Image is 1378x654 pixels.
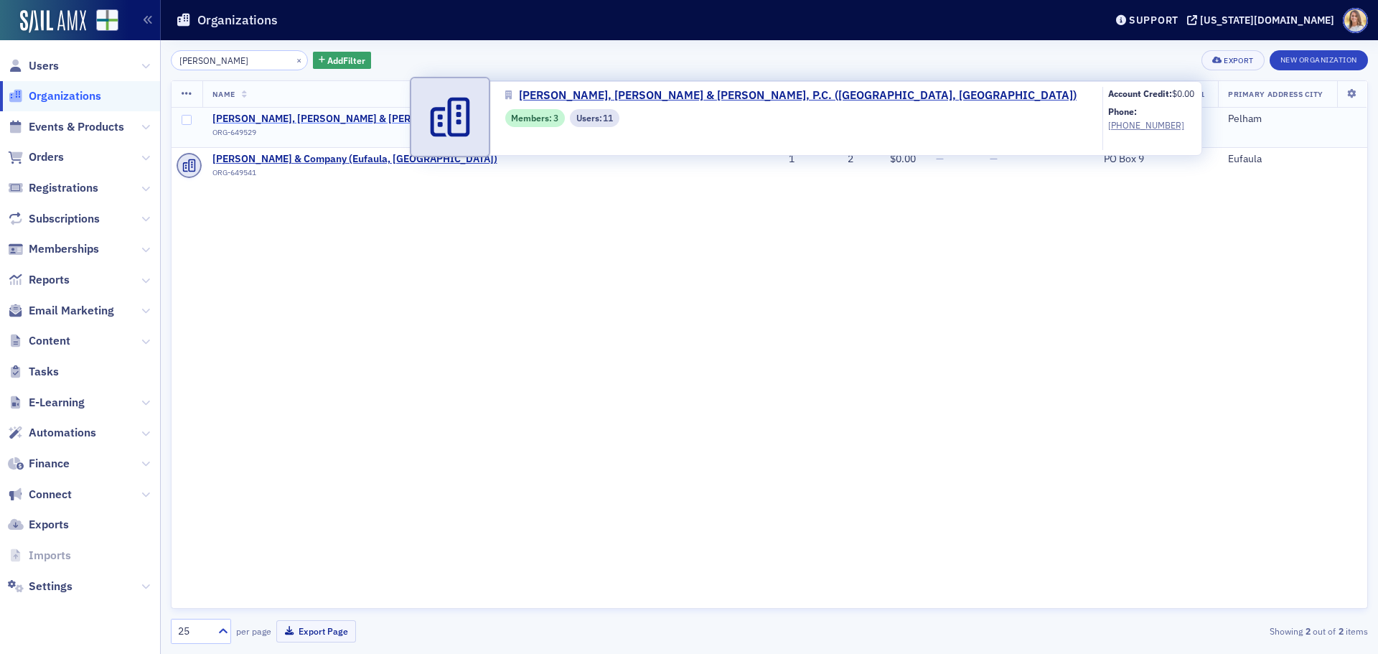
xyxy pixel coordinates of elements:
[8,456,70,472] a: Finance
[29,119,124,135] span: Events & Products
[29,395,85,411] span: E-Learning
[8,364,59,380] a: Tasks
[178,624,210,639] div: 25
[505,87,1087,104] a: [PERSON_NAME], [PERSON_NAME] & [PERSON_NAME], P.C. ([GEOGRAPHIC_DATA], [GEOGRAPHIC_DATA])
[197,11,278,29] h1: Organizations
[29,364,59,380] span: Tasks
[29,579,72,594] span: Settings
[96,9,118,32] img: SailAMX
[8,119,124,135] a: Events & Products
[1104,153,1208,166] div: PO Box 9
[20,10,86,33] img: SailAMX
[29,425,96,441] span: Automations
[1303,625,1313,637] strong: 2
[505,109,565,127] div: Members: 3
[212,168,497,182] div: ORG-649541
[1224,57,1253,65] div: Export
[1200,14,1334,27] div: [US_STATE][DOMAIN_NAME]
[1108,88,1172,99] b: Account Credit:
[8,425,96,441] a: Automations
[815,153,853,166] div: 2
[29,58,59,74] span: Users
[1228,113,1357,126] div: Pelham
[8,180,98,196] a: Registrations
[29,548,71,564] span: Imports
[1343,8,1368,33] span: Profile
[8,241,99,257] a: Memberships
[212,128,707,142] div: ORG-649529
[86,9,118,34] a: View Homepage
[1129,14,1178,27] div: Support
[1108,106,1137,117] b: Phone:
[576,111,604,124] span: Users :
[979,625,1368,637] div: Showing out of items
[8,272,70,288] a: Reports
[29,241,99,257] span: Memberships
[1228,153,1357,166] div: Eufaula
[1270,50,1368,70] button: New Organization
[8,88,101,104] a: Organizations
[212,113,707,126] span: Deloach, Barber & Caspers, P.C. (Pelham, AL)
[29,149,64,165] span: Orders
[212,89,235,99] span: Name
[29,180,98,196] span: Registrations
[511,111,553,124] span: Members :
[293,53,306,66] button: ×
[890,152,916,165] span: $0.00
[29,211,100,227] span: Subscriptions
[29,456,70,472] span: Finance
[212,153,497,166] a: [PERSON_NAME] & Company (Eufaula, [GEOGRAPHIC_DATA])
[1228,89,1323,99] span: Primary Address City
[29,517,69,533] span: Exports
[1187,15,1339,25] button: [US_STATE][DOMAIN_NAME]
[212,153,497,166] span: DeLoach & Company (Eufaula, AL)
[29,272,70,288] span: Reports
[171,50,308,70] input: Search…
[8,395,85,411] a: E-Learning
[1270,52,1368,65] a: New Organization
[8,548,71,564] a: Imports
[990,152,998,165] span: —
[741,153,795,166] div: 1
[29,333,70,349] span: Content
[8,58,59,74] a: Users
[1336,625,1346,637] strong: 2
[29,88,101,104] span: Organizations
[327,54,365,67] span: Add Filter
[313,52,372,70] button: AddFilter
[8,579,72,594] a: Settings
[1201,50,1264,70] button: Export
[276,620,356,643] button: Export Page
[8,303,114,319] a: Email Marketing
[8,333,70,349] a: Content
[1108,118,1194,131] a: [PHONE_NUMBER]
[29,303,114,319] span: Email Marketing
[936,152,944,165] span: —
[519,87,1077,104] span: [PERSON_NAME], [PERSON_NAME] & [PERSON_NAME], P.C. ([GEOGRAPHIC_DATA], [GEOGRAPHIC_DATA])
[236,625,271,637] label: per page
[212,113,707,126] a: [PERSON_NAME], [PERSON_NAME] & [PERSON_NAME], P.C. ([GEOGRAPHIC_DATA], [GEOGRAPHIC_DATA])
[29,487,72,503] span: Connect
[1172,88,1194,99] span: $0.00
[570,109,619,127] div: Users: 11
[8,487,72,503] a: Connect
[8,149,64,165] a: Orders
[8,211,100,227] a: Subscriptions
[8,517,69,533] a: Exports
